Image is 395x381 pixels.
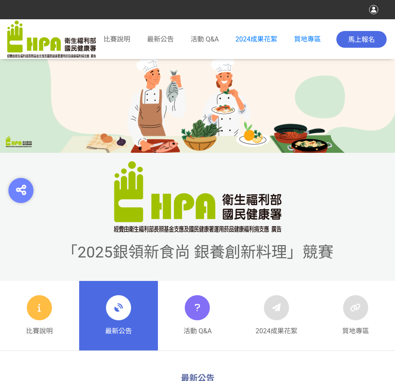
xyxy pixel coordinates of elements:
[336,31,387,48] button: 馬上報名
[183,326,212,336] span: 活動 Q&A
[158,281,237,350] a: 活動 Q&A
[105,326,132,336] span: 最新公告
[191,34,219,44] a: 活動 Q&A
[62,254,333,258] a: 「2025銀領新食尚 銀養創新料理」競賽
[103,35,130,43] span: 比賽說明
[342,326,369,336] span: 質地專區
[256,326,297,336] span: 2024成果花絮
[62,243,333,261] span: 「2025銀領新食尚 銀養創新料理」競賽
[26,326,53,336] span: 比賽說明
[79,281,158,350] a: 最新公告
[348,36,375,44] span: 馬上報名
[294,35,321,43] a: 質地專區
[103,34,130,44] a: 比賽說明
[191,35,219,43] span: 活動 Q&A
[237,281,316,350] a: 2024成果花絮
[7,21,96,58] img: 「2025銀領新食尚 銀養創新料理」競賽
[114,161,281,232] img: 「2025銀領新食尚 銀養創新料理」競賽
[316,281,395,350] a: 質地專區
[147,35,174,43] span: 最新公告
[147,34,174,44] a: 最新公告
[235,35,277,43] a: 2024成果花絮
